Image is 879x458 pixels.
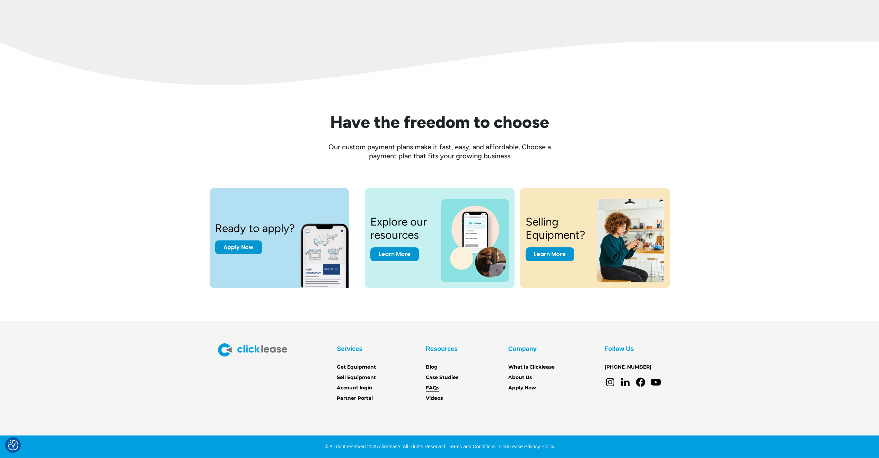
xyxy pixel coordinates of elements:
[441,199,509,282] img: a photo of a man on a laptop and a cell phone
[605,363,651,371] a: [PHONE_NUMBER]
[337,384,372,392] a: Account login
[370,215,433,242] h3: Explore our resources
[337,343,362,354] div: Services
[508,363,555,371] a: What Is Clicklease
[526,247,574,261] a: Learn More
[370,247,419,261] a: Learn More
[337,363,376,371] a: Get Equipment
[426,343,458,354] div: Resources
[426,395,443,402] a: Videos
[337,374,376,381] a: Sell Equipment
[508,374,532,381] a: About Us
[300,216,361,288] img: New equipment quote on the screen of a smart phone
[8,440,18,450] button: Consent Preferences
[337,395,373,402] a: Partner Portal
[426,384,439,392] a: FAQs
[497,444,554,449] a: ClickLease Privacy Policy
[597,199,664,282] img: a woman sitting on a stool looking at her cell phone
[218,113,661,131] h2: Have the freedom to choose
[605,343,634,354] div: Follow Us
[508,343,537,354] div: Company
[215,240,262,254] a: Apply Now
[426,374,458,381] a: Case Studies
[508,384,536,392] a: Apply Now
[318,142,561,160] div: Our custom payment plans make it fast, easy, and affordable. Choose a payment plan that fits your...
[447,444,495,449] a: Terms and Conditions
[8,440,18,450] img: Revisit consent button
[218,343,287,356] img: Clicklease logo
[325,443,445,450] div: © All right reserved 2025 clicklease. All Rights Reserved
[215,222,295,235] h3: Ready to apply?
[426,363,438,371] a: Blog
[526,215,589,242] h3: Selling Equipment?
